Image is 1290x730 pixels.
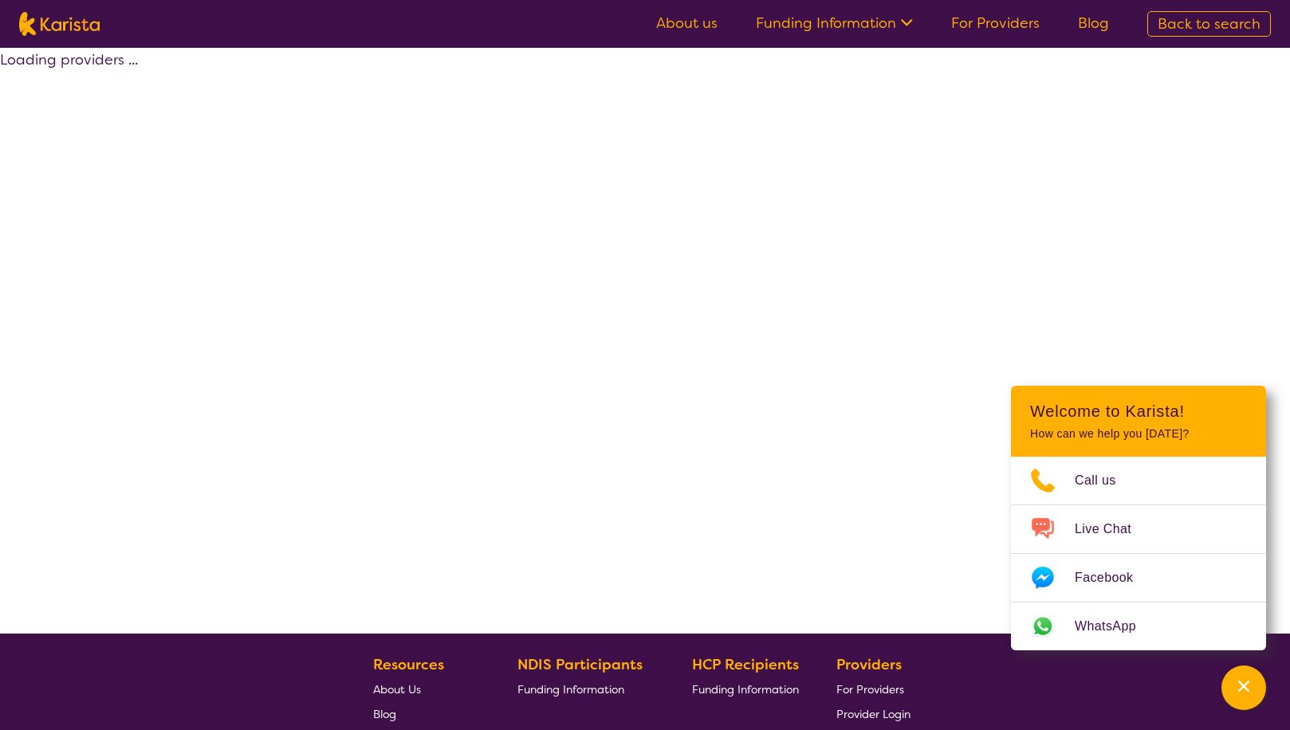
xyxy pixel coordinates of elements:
[836,701,910,726] a: Provider Login
[1075,469,1135,493] span: Call us
[692,655,799,674] b: HCP Recipients
[1075,566,1152,590] span: Facebook
[373,682,421,697] span: About Us
[19,12,100,36] img: Karista logo
[1030,427,1247,441] p: How can we help you [DATE]?
[836,682,904,697] span: For Providers
[1075,614,1155,638] span: WhatsApp
[1158,14,1261,33] span: Back to search
[951,14,1040,33] a: For Providers
[373,677,480,701] a: About Us
[836,677,910,701] a: For Providers
[373,655,444,674] b: Resources
[1030,402,1247,421] h2: Welcome to Karista!
[1147,11,1271,37] a: Back to search
[756,14,913,33] a: Funding Information
[517,682,624,697] span: Funding Information
[1075,517,1150,541] span: Live Chat
[373,701,480,726] a: Blog
[517,655,643,674] b: NDIS Participants
[1078,14,1109,33] a: Blog
[373,707,396,721] span: Blog
[1011,457,1266,650] ul: Choose channel
[692,682,799,697] span: Funding Information
[517,677,655,701] a: Funding Information
[1221,665,1266,710] button: Channel Menu
[1011,602,1266,650] a: Web link opens in a new tab.
[656,14,718,33] a: About us
[836,707,910,721] span: Provider Login
[692,677,799,701] a: Funding Information
[836,655,902,674] b: Providers
[1011,386,1266,650] div: Channel Menu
